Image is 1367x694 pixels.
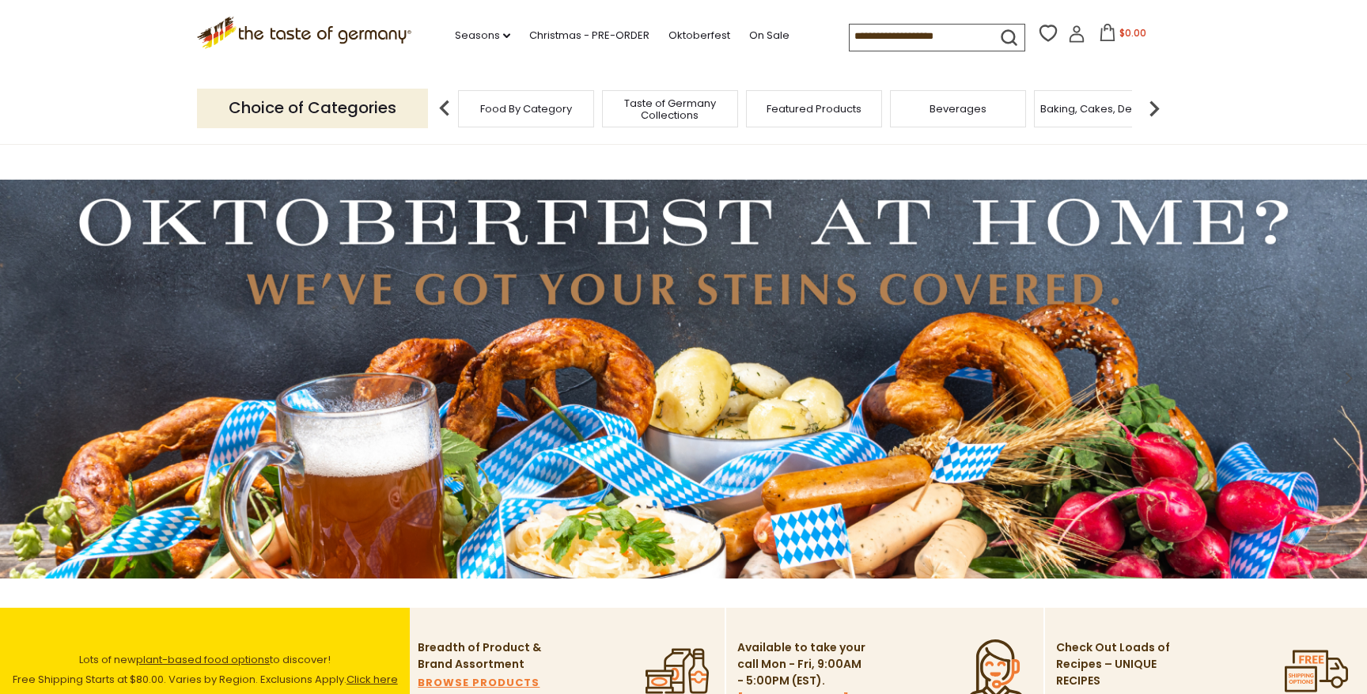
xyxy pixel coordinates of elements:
[767,103,861,115] a: Featured Products
[480,103,572,115] a: Food By Category
[197,89,428,127] p: Choice of Categories
[136,652,270,667] a: plant-based food options
[749,27,790,44] a: On Sale
[1119,26,1146,40] span: $0.00
[455,27,510,44] a: Seasons
[1056,639,1171,689] p: Check Out Loads of Recipes – UNIQUE RECIPES
[1040,103,1163,115] a: Baking, Cakes, Desserts
[930,103,986,115] a: Beverages
[1089,24,1156,47] button: $0.00
[529,27,649,44] a: Christmas - PRE-ORDER
[668,27,730,44] a: Oktoberfest
[1138,93,1170,124] img: next arrow
[418,639,548,673] p: Breadth of Product & Brand Assortment
[418,674,540,692] a: BROWSE PRODUCTS
[429,93,460,124] img: previous arrow
[607,97,733,121] a: Taste of Germany Collections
